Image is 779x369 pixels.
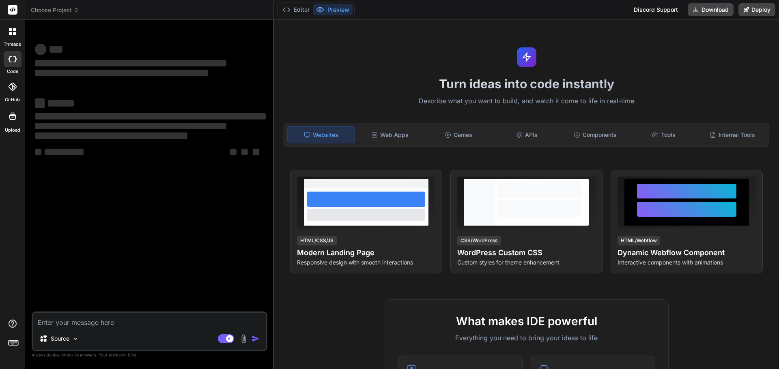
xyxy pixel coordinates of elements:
[31,6,79,14] span: Choose Project
[72,335,79,342] img: Pick Models
[35,70,208,76] span: ‌
[287,126,355,143] div: Websites
[279,77,774,91] h1: Turn ideas into code instantly
[629,3,683,16] div: Discord Support
[357,126,424,143] div: Web Apps
[35,113,266,119] span: ‌
[618,258,756,267] p: Interactive components with animations
[239,334,248,343] img: attachment
[398,313,655,330] h2: What makes IDE powerful
[109,352,123,357] span: privacy
[457,236,501,245] div: CSS/WordPress
[738,3,775,16] button: Deploy
[4,41,21,48] label: threads
[35,98,45,108] span: ‌
[493,126,560,143] div: APIs
[45,149,84,155] span: ‌
[7,68,18,75] label: code
[618,247,756,258] h4: Dynamic Webflow Component
[562,126,629,143] div: Components
[279,96,774,107] p: Describe what you want to build, and watch it come to life in real-time
[51,335,69,343] p: Source
[253,149,259,155] span: ‌
[5,127,20,134] label: Upload
[252,335,260,343] img: icon
[241,149,248,155] span: ‌
[35,123,226,129] span: ‌
[631,126,697,143] div: Tools
[457,258,596,267] p: Custom styles for theme enhancement
[35,149,41,155] span: ‌
[425,126,492,143] div: Games
[35,60,226,66] span: ‌
[618,236,660,245] div: HTML/Webflow
[5,96,20,103] label: GitHub
[48,100,74,107] span: ‌
[49,46,62,53] span: ‌
[688,3,734,16] button: Download
[398,333,655,343] p: Everything you need to bring your ideas to life
[230,149,237,155] span: ‌
[279,4,313,15] button: Editor
[297,236,337,245] div: HTML/CSS/JS
[35,132,187,139] span: ‌
[699,126,766,143] div: Internal Tools
[313,4,353,15] button: Preview
[297,247,435,258] h4: Modern Landing Page
[297,258,435,267] p: Responsive design with smooth interactions
[35,44,46,55] span: ‌
[32,351,267,359] p: Always double-check its answers. Your in Bind
[457,247,596,258] h4: WordPress Custom CSS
